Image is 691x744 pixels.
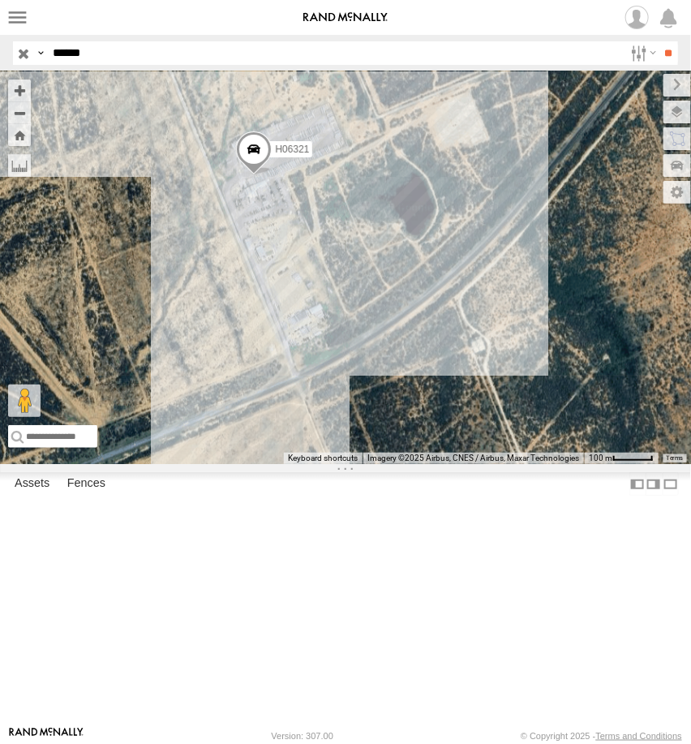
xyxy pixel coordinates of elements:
label: Map Settings [663,181,691,204]
button: Drag Pegman onto the map to open Street View [8,385,41,417]
button: Keyboard shortcuts [288,453,358,464]
label: Search Filter Options [624,41,659,65]
a: Visit our Website [9,728,84,744]
label: Assets [6,473,58,496]
div: Version: 307.00 [272,731,333,741]
label: Dock Summary Table to the Left [629,472,646,496]
button: Map Scale: 100 m per 47 pixels [584,453,659,464]
label: Hide Summary Table [663,472,679,496]
label: Fences [59,473,114,496]
div: © Copyright 2025 - [521,731,682,741]
span: H06321 [275,144,309,156]
a: Terms and Conditions [596,731,682,741]
button: Zoom in [8,80,31,101]
label: Search Query [34,41,47,65]
img: rand-logo.svg [303,12,388,24]
a: Terms (opens in new tab) [667,455,684,462]
span: Imagery ©2025 Airbus, CNES / Airbus, Maxar Technologies [367,454,579,462]
label: Measure [8,154,31,177]
label: Dock Summary Table to the Right [646,472,662,496]
button: Zoom out [8,101,31,124]
span: 100 m [589,454,612,462]
button: Zoom Home [8,124,31,146]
